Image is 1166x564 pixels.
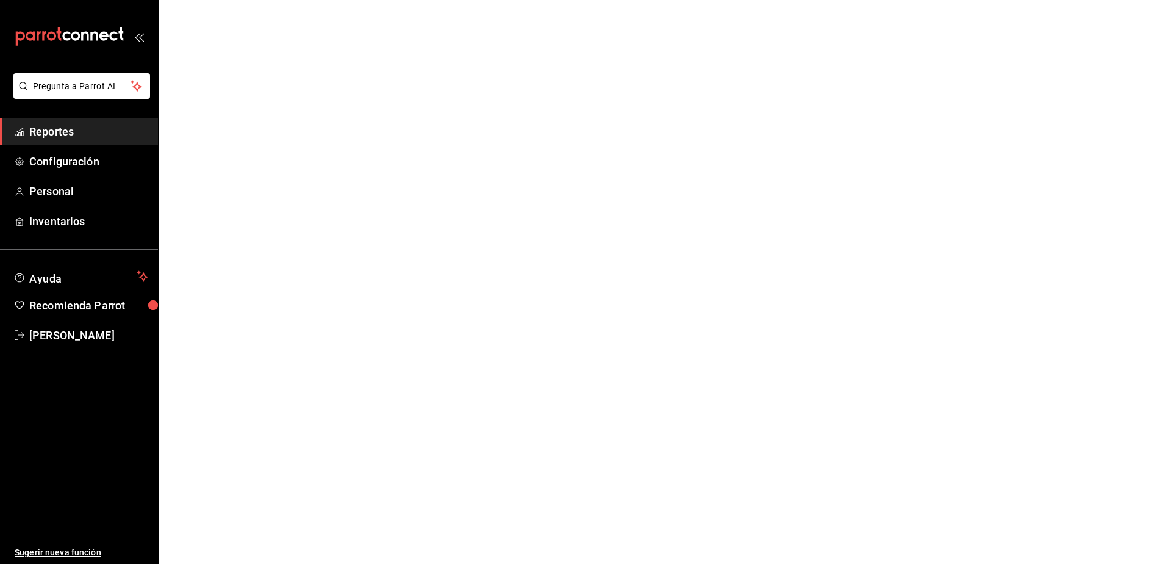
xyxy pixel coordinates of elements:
span: Ayuda [29,269,132,284]
span: Reportes [29,123,148,140]
a: Pregunta a Parrot AI [9,89,150,101]
button: Pregunta a Parrot AI [13,73,150,99]
button: open_drawer_menu [134,32,144,42]
span: Configuración [29,153,148,170]
span: Sugerir nueva función [15,546,148,559]
span: Recomienda Parrot [29,297,148,314]
span: Pregunta a Parrot AI [33,80,131,93]
span: [PERSON_NAME] [29,327,148,344]
span: Personal [29,183,148,200]
span: Inventarios [29,213,148,230]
